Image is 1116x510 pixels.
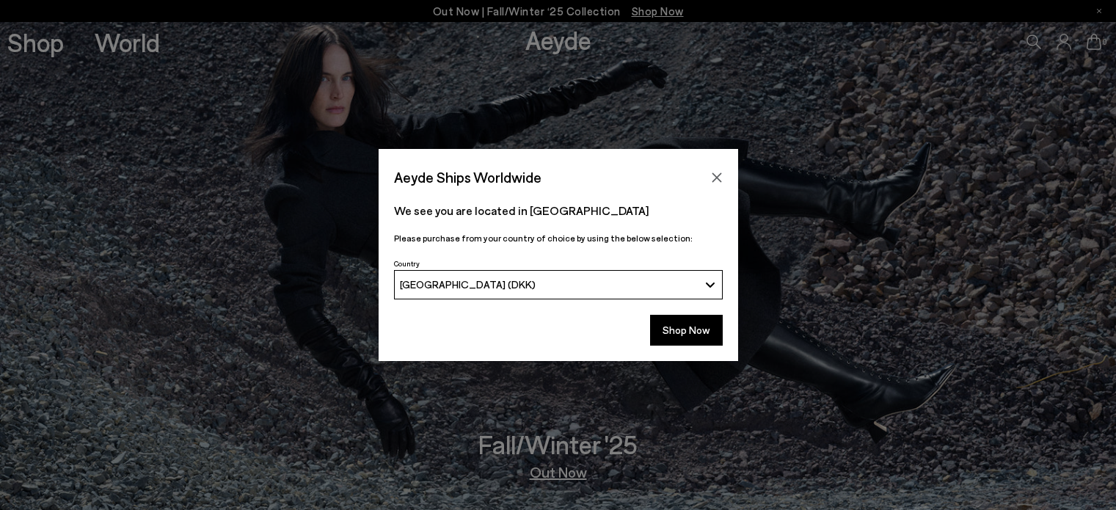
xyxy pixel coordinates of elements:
span: Aeyde Ships Worldwide [394,164,541,190]
button: Shop Now [650,315,723,346]
p: We see you are located in [GEOGRAPHIC_DATA] [394,202,723,219]
span: [GEOGRAPHIC_DATA] (DKK) [400,278,536,291]
p: Please purchase from your country of choice by using the below selection: [394,231,723,245]
button: Close [706,167,728,189]
span: Country [394,259,420,268]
